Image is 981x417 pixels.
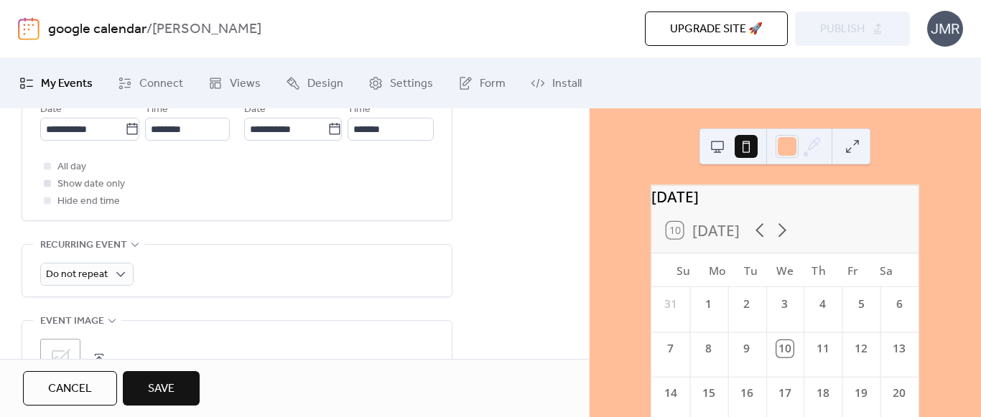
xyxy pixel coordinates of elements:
[307,75,343,93] span: Design
[57,159,86,176] span: All day
[891,385,908,402] div: 20
[700,296,717,312] div: 1
[520,64,592,103] a: Install
[18,17,39,40] img: logo
[700,385,717,402] div: 15
[552,75,582,93] span: Install
[57,176,125,193] span: Show date only
[152,16,261,43] b: [PERSON_NAME]
[40,101,62,118] span: Date
[891,340,908,357] div: 13
[700,340,717,357] div: 8
[815,296,832,312] div: 4
[836,253,870,287] div: Fr
[40,237,127,254] span: Recurring event
[139,75,183,93] span: Connect
[853,385,870,402] div: 19
[768,253,802,287] div: We
[9,64,103,103] a: My Events
[700,253,734,287] div: Mo
[40,339,80,379] div: ;
[927,11,963,47] div: JMR
[738,296,755,312] div: 2
[46,265,108,284] span: Do not repeat
[57,193,120,210] span: Hide end time
[107,64,194,103] a: Connect
[40,313,104,330] span: Event image
[48,380,92,398] span: Cancel
[651,185,919,207] div: [DATE]
[358,64,444,103] a: Settings
[802,253,836,287] div: Th
[870,253,903,287] div: Sa
[230,75,261,93] span: Views
[815,385,832,402] div: 18
[244,101,266,118] span: Date
[390,75,433,93] span: Settings
[735,253,768,287] div: Tu
[145,101,168,118] span: Time
[815,340,832,357] div: 11
[147,16,152,43] b: /
[738,340,755,357] div: 9
[148,380,175,398] span: Save
[777,385,794,402] div: 17
[480,75,506,93] span: Form
[48,16,147,43] a: google calendar
[853,296,870,312] div: 5
[348,101,371,118] span: Time
[23,371,117,406] button: Cancel
[275,64,354,103] a: Design
[666,253,700,287] div: Su
[738,385,755,402] div: 16
[662,340,679,357] div: 7
[41,75,93,93] span: My Events
[777,340,794,357] div: 10
[891,296,908,312] div: 6
[670,21,763,38] span: Upgrade site 🚀
[123,371,200,406] button: Save
[777,296,794,312] div: 3
[447,64,516,103] a: Form
[662,385,679,402] div: 14
[197,64,271,103] a: Views
[853,340,870,357] div: 12
[645,11,788,46] button: Upgrade site 🚀
[662,296,679,312] div: 31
